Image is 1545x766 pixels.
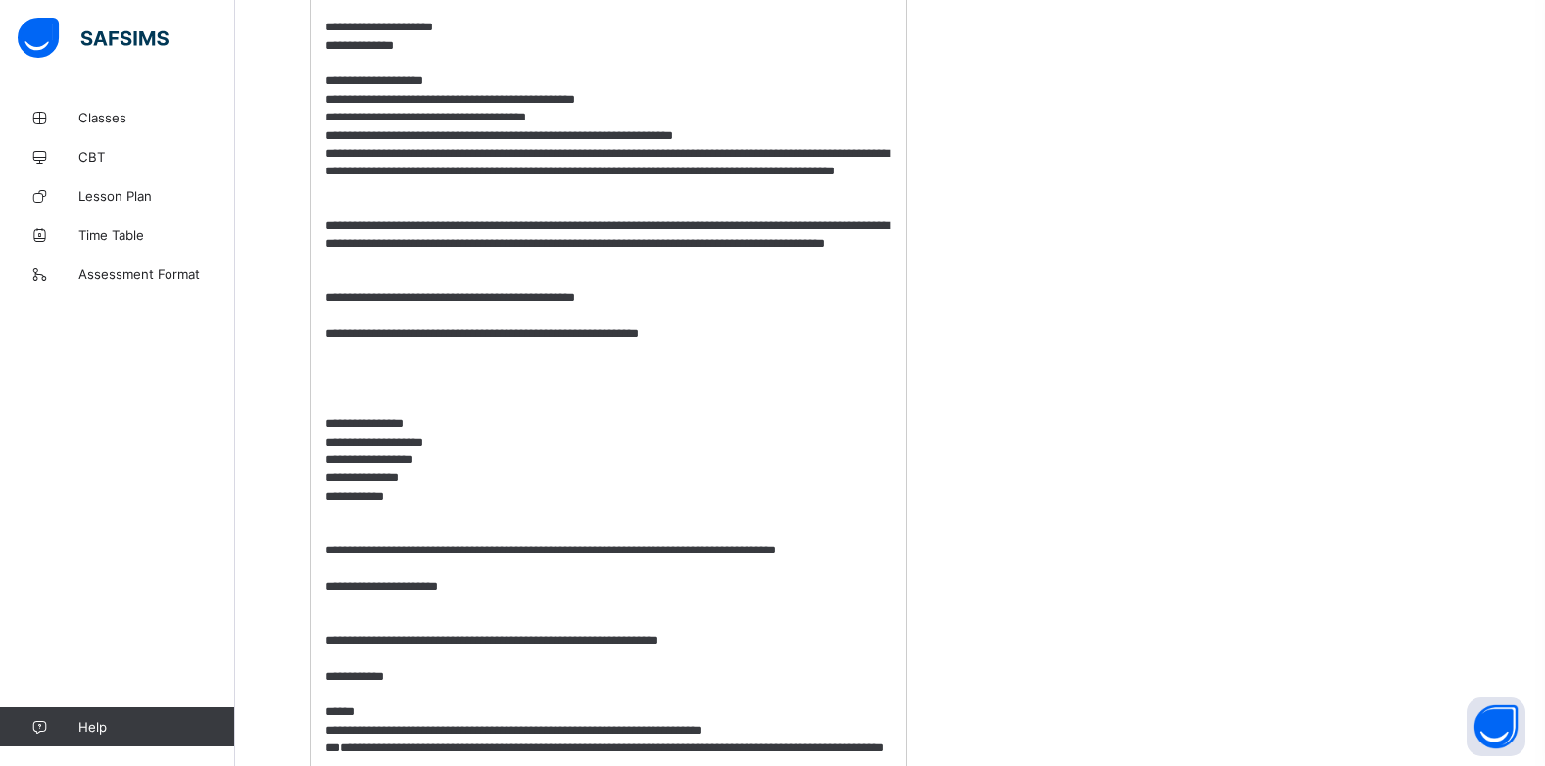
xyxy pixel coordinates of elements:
span: Assessment Format [78,266,235,282]
span: Classes [78,110,235,125]
span: Time Table [78,227,235,243]
span: CBT [78,149,235,165]
button: Open asap [1467,697,1525,756]
span: Lesson Plan [78,188,235,204]
img: safsims [18,18,169,59]
span: Help [78,719,234,735]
